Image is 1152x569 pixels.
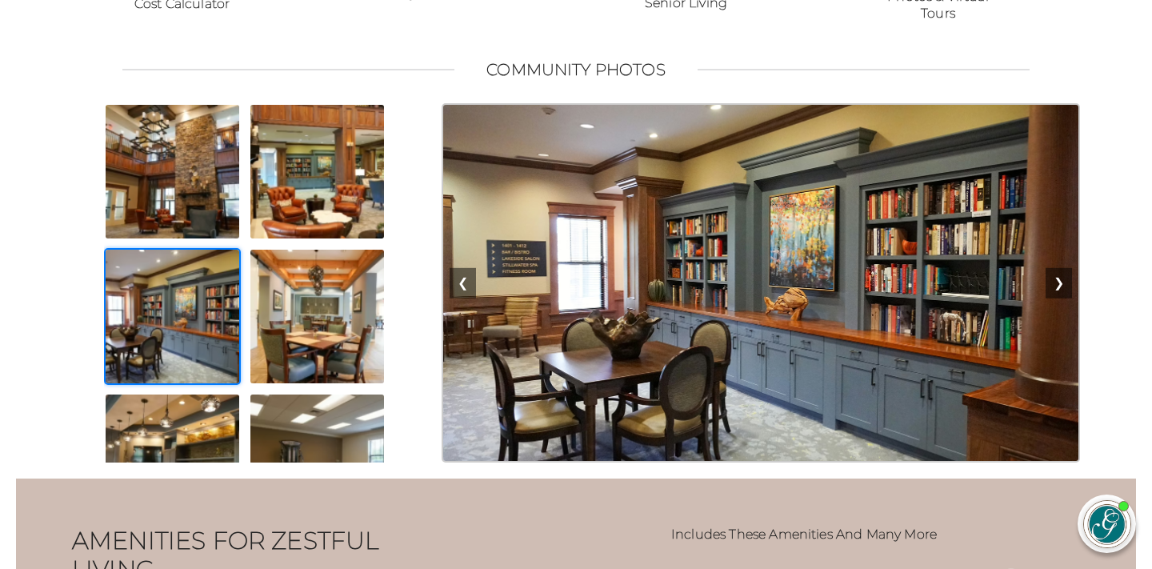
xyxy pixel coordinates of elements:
[450,268,476,299] button: Previous Image
[528,527,1080,542] h3: Includes These Amenities And Many More
[1084,501,1130,547] img: avatar
[486,60,666,79] h2: Community Photos
[1046,268,1072,299] button: Next Image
